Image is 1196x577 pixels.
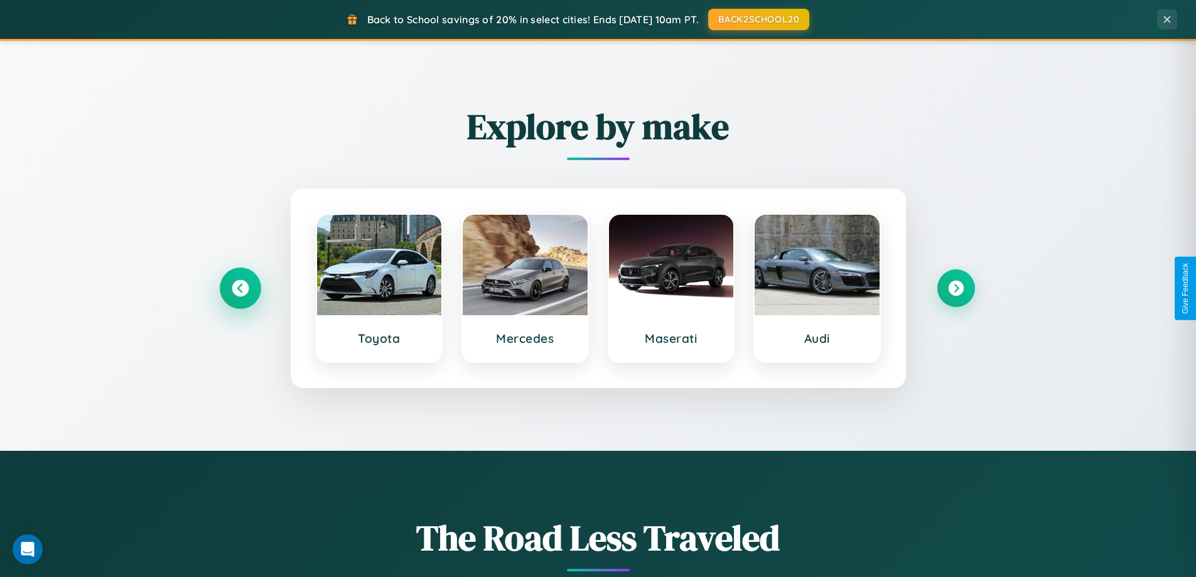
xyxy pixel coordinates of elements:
[767,331,867,346] h3: Audi
[222,514,975,562] h1: The Road Less Traveled
[367,13,699,26] span: Back to School savings of 20% in select cities! Ends [DATE] 10am PT.
[1181,263,1190,314] div: Give Feedback
[13,534,43,564] div: Open Intercom Messenger
[475,331,575,346] h3: Mercedes
[708,9,809,30] button: BACK2SCHOOL20
[622,331,721,346] h3: Maserati
[222,102,975,151] h2: Explore by make
[330,331,429,346] h3: Toyota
